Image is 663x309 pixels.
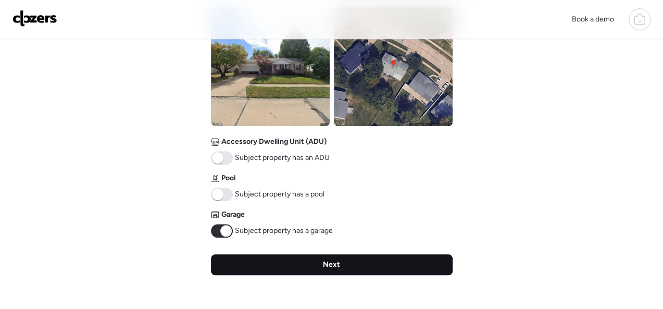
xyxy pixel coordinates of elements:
span: Book a demo [572,15,614,23]
span: Subject property has an ADU [235,153,330,163]
span: Next [323,259,340,270]
span: Garage [221,209,245,220]
img: Logo [12,10,57,27]
span: Accessory Dwelling Unit (ADU) [221,137,327,147]
span: Subject property has a garage [235,226,333,236]
span: Pool [221,173,235,183]
span: Subject property has a pool [235,189,324,200]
